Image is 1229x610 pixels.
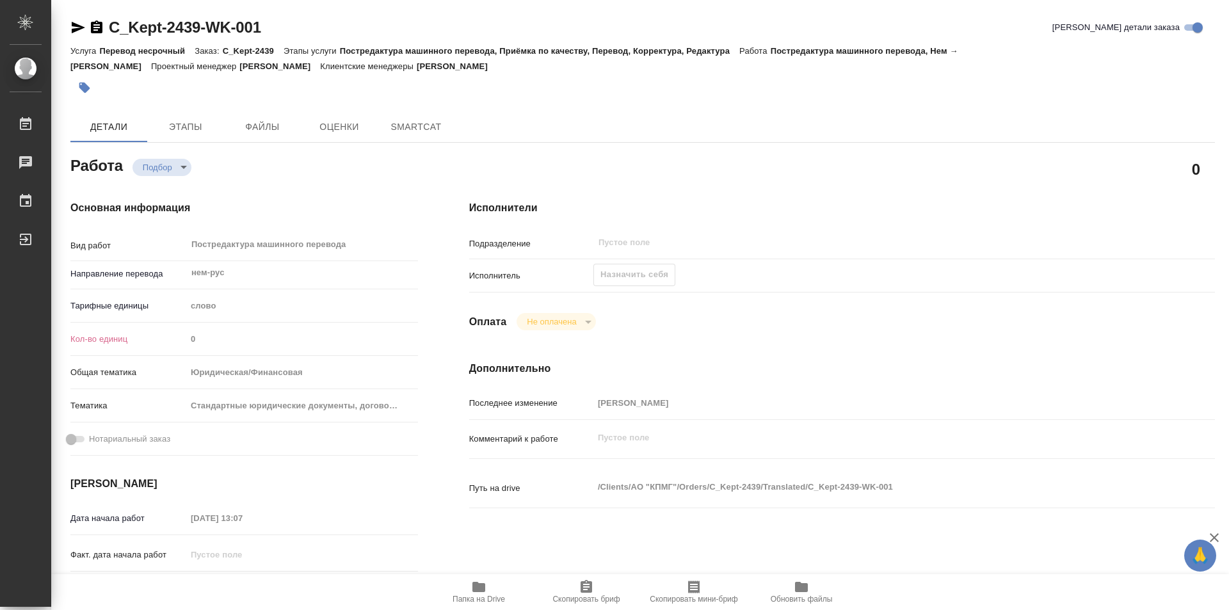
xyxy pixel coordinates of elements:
[417,61,497,71] p: [PERSON_NAME]
[70,333,186,346] p: Кол-во единиц
[186,330,418,348] input: Пустое поле
[1052,21,1180,34] span: [PERSON_NAME] детали заказа
[771,595,833,604] span: Обновить файлы
[640,574,748,610] button: Скопировать мини-бриф
[155,119,216,135] span: Этапы
[232,119,293,135] span: Файлы
[469,200,1215,216] h4: Исполнители
[70,239,186,252] p: Вид работ
[650,595,737,604] span: Скопировать мини-бриф
[133,159,191,176] div: Подбор
[517,313,595,330] div: Подбор
[89,433,170,445] span: Нотариальный заказ
[1184,540,1216,572] button: 🙏
[70,300,186,312] p: Тарифные единицы
[186,295,418,317] div: слово
[469,237,593,250] p: Подразделение
[99,46,195,56] p: Перевод несрочный
[186,545,298,564] input: Пустое поле
[195,46,222,56] p: Заказ:
[425,574,533,610] button: Папка на Drive
[70,74,99,102] button: Добавить тэг
[469,397,593,410] p: Последнее изменение
[70,200,418,216] h4: Основная информация
[593,394,1153,412] input: Пустое поле
[109,19,261,36] a: C_Kept-2439-WK-001
[70,153,123,176] h2: Работа
[89,20,104,35] button: Скопировать ссылку
[239,61,320,71] p: [PERSON_NAME]
[340,46,739,56] p: Постредактура машинного перевода, Приёмка по качеству, Перевод, Корректура, Редактура
[309,119,370,135] span: Оценки
[1192,158,1200,180] h2: 0
[469,361,1215,376] h4: Дополнительно
[70,20,86,35] button: Скопировать ссылку для ЯМессенджера
[469,269,593,282] p: Исполнитель
[469,314,507,330] h4: Оплата
[469,433,593,445] p: Комментарий к работе
[70,366,186,379] p: Общая тематика
[469,482,593,495] p: Путь на drive
[593,476,1153,498] textarea: /Clients/АО "КПМГ"/Orders/C_Kept-2439/Translated/C_Kept-2439-WK-001
[1189,542,1211,569] span: 🙏
[151,61,239,71] p: Проектный менеджер
[523,316,580,327] button: Не оплачена
[552,595,620,604] span: Скопировать бриф
[70,399,186,412] p: Тематика
[186,395,418,417] div: Стандартные юридические документы, договоры, уставы
[139,162,176,173] button: Подбор
[320,61,417,71] p: Клиентские менеджеры
[186,509,298,527] input: Пустое поле
[533,574,640,610] button: Скопировать бриф
[186,362,418,383] div: Юридическая/Финансовая
[70,476,418,492] h4: [PERSON_NAME]
[70,46,99,56] p: Услуга
[70,549,186,561] p: Факт. дата начала работ
[284,46,340,56] p: Этапы услуги
[739,46,771,56] p: Работа
[70,268,186,280] p: Направление перевода
[453,595,505,604] span: Папка на Drive
[78,119,140,135] span: Детали
[223,46,284,56] p: C_Kept-2439
[597,235,1123,250] input: Пустое поле
[70,512,186,525] p: Дата начала работ
[748,574,855,610] button: Обновить файлы
[385,119,447,135] span: SmartCat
